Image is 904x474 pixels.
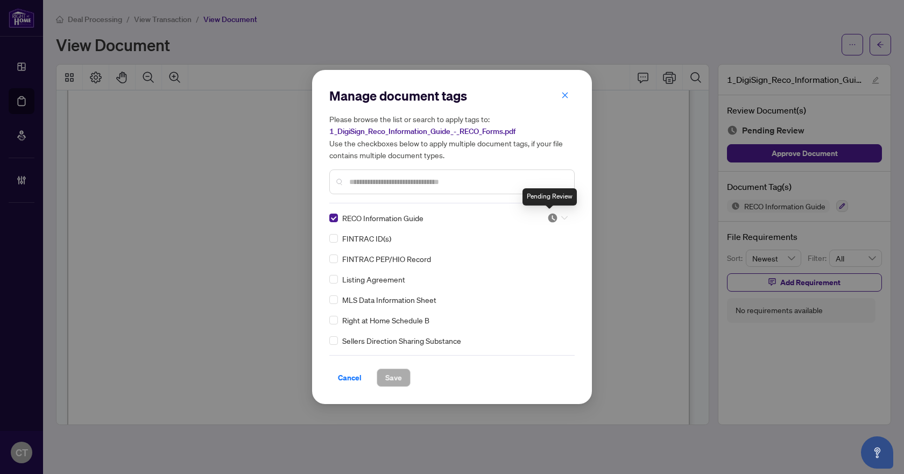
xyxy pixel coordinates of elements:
button: Cancel [329,369,370,387]
span: 1_DigiSign_Reco_Information_Guide_-_RECO_Forms.pdf [329,126,515,136]
span: FINTRAC ID(s) [342,232,391,244]
span: RECO Information Guide [342,212,423,224]
img: status [547,213,558,223]
span: Cancel [338,369,362,386]
span: Pending Review [547,213,568,223]
span: FINTRAC PEP/HIO Record [342,253,431,265]
span: MLS Data Information Sheet [342,294,436,306]
h5: Please browse the list or search to apply tags to: Use the checkboxes below to apply multiple doc... [329,113,575,161]
h2: Manage document tags [329,87,575,104]
button: Save [377,369,411,387]
div: Pending Review [522,188,577,206]
span: Right at Home Schedule B [342,314,429,326]
button: Open asap [861,436,893,469]
span: close [561,91,569,99]
span: Listing Agreement [342,273,405,285]
span: Sellers Direction Sharing Substance [342,335,461,346]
